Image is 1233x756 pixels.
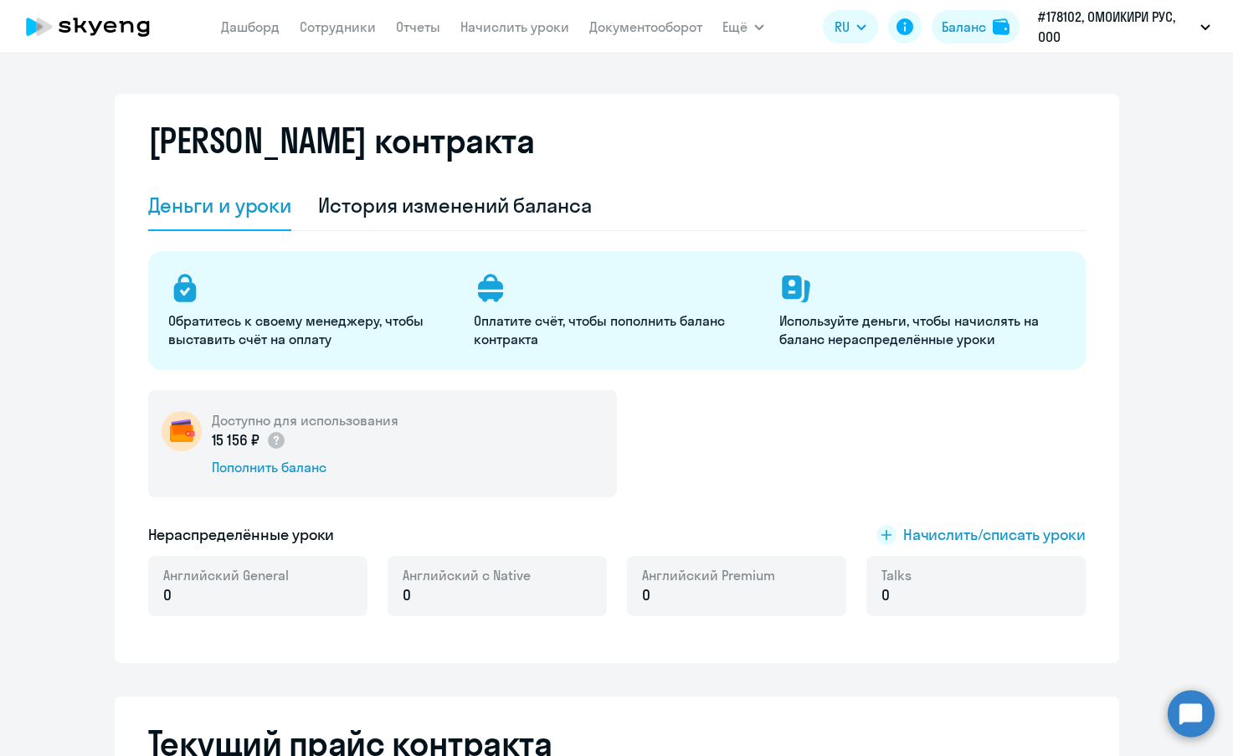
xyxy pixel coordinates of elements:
button: Ещё [722,10,764,44]
span: Английский General [163,566,289,584]
button: Балансbalance [932,10,1020,44]
span: Начислить/списать уроки [903,524,1086,546]
h5: Доступно для использования [212,411,398,429]
span: Английский с Native [403,566,531,584]
a: Отчеты [396,18,440,35]
a: Начислить уроки [460,18,569,35]
p: Обратитесь к своему менеджеру, чтобы выставить счёт на оплату [168,311,454,348]
p: Оплатите счёт, чтобы пополнить баланс контракта [474,311,759,348]
div: История изменений баланса [318,192,592,219]
a: Сотрудники [300,18,376,35]
span: 0 [403,584,411,606]
p: #178102, ОМОИКИРИ РУС, ООО [1038,7,1194,47]
button: #178102, ОМОИКИРИ РУС, ООО [1030,7,1219,47]
span: Ещё [722,17,748,37]
img: balance [993,18,1010,35]
span: 0 [881,584,890,606]
div: Баланс [942,17,986,37]
h2: [PERSON_NAME] контракта [148,121,535,161]
button: RU [823,10,878,44]
div: Пополнить баланс [212,458,398,476]
span: 0 [642,584,650,606]
p: Используйте деньги, чтобы начислять на баланс нераспределённые уроки [779,311,1065,348]
a: Дашборд [221,18,280,35]
div: Деньги и уроки [148,192,292,219]
a: Документооборот [589,18,702,35]
span: RU [835,17,850,37]
span: Talks [881,566,912,584]
span: 0 [163,584,172,606]
h5: Нераспределённые уроки [148,524,335,546]
span: Английский Premium [642,566,775,584]
img: wallet-circle.png [162,411,202,451]
p: 15 156 ₽ [212,429,287,451]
